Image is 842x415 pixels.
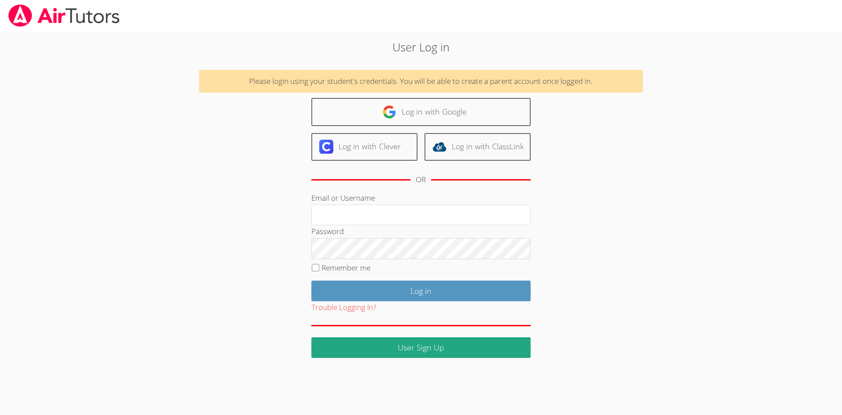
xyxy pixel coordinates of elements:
[311,98,531,126] a: Log in with Google
[311,193,375,203] label: Email or Username
[311,133,417,161] a: Log in with Clever
[311,337,531,358] a: User Sign Up
[319,140,333,154] img: clever-logo-6eab21bc6e7a338710f1a6ff85c0baf02591cd810cc4098c63d3a4b26e2feb20.svg
[321,263,371,273] label: Remember me
[194,39,649,55] h2: User Log in
[199,70,643,93] div: Please login using your student's credentials. You will be able to create a parent account once l...
[7,4,121,27] img: airtutors_banner-c4298cdbf04f3fff15de1276eac7730deb9818008684d7c2e4769d2f7ddbe033.png
[416,173,426,186] div: OR
[432,140,446,154] img: classlink-logo-d6bb404cc1216ec64c9a2012d9dc4662098be43eaf13dc465df04b49fa7ab582.svg
[311,226,344,236] label: Password
[311,301,376,314] button: Trouble Logging In?
[425,133,531,161] a: Log in with ClassLink
[311,281,531,301] input: Log in
[382,105,396,119] img: google-logo-50288ca7cdecda66e5e0955fdab243c47b7ad437acaf1139b6f446037453330a.svg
